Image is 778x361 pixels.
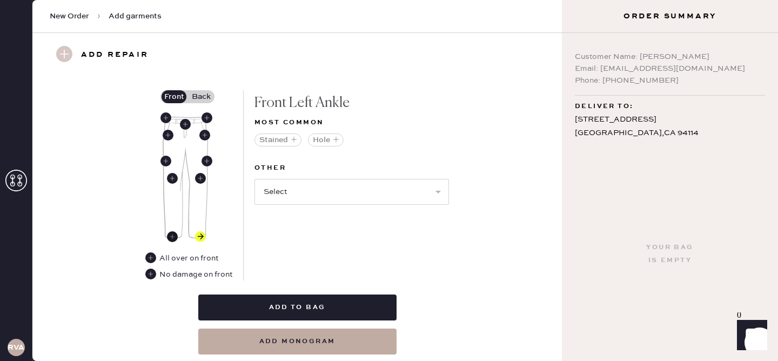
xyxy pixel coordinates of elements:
[163,117,208,239] img: Garment image
[109,11,162,22] span: Add garments
[180,119,191,130] div: Front Center Seam
[159,252,218,264] div: All over on front
[160,90,187,103] label: Front
[575,100,633,113] span: Deliver to:
[160,156,171,166] div: Front Right Side Seam
[254,133,301,146] button: Stained
[145,252,219,264] div: All over on front
[575,113,765,140] div: [STREET_ADDRESS] [GEOGRAPHIC_DATA] , CA 94114
[195,173,206,184] div: Front Left Leg
[575,63,765,75] div: Email: [EMAIL_ADDRESS][DOMAIN_NAME]
[254,162,449,175] label: Other
[254,116,449,129] div: Most common
[308,133,344,146] button: Hole
[187,90,214,103] label: Back
[167,173,178,184] div: Front Right Leg
[159,269,232,280] div: No damage on front
[50,11,89,22] span: New Order
[727,312,773,359] iframe: Front Chat
[198,329,397,355] button: add monogram
[646,241,693,267] div: Your bag is empty
[167,231,178,242] div: Front Right Ankle
[163,130,173,141] div: Front Right Pocket
[199,130,210,141] div: Front Left Pocket
[202,112,212,123] div: Front Left Waistband
[145,269,232,280] div: No damage on front
[198,295,397,320] button: Add to bag
[160,112,171,123] div: Front Right Waistband
[195,231,206,242] div: Front Left Ankle
[81,46,149,64] h3: Add repair
[575,51,765,63] div: Customer Name: [PERSON_NAME]
[254,90,449,116] div: Front Left Ankle
[8,344,24,351] h3: RVA
[562,11,778,22] h3: Order Summary
[575,75,765,86] div: Phone: [PHONE_NUMBER]
[202,156,212,166] div: Front Left Side Seam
